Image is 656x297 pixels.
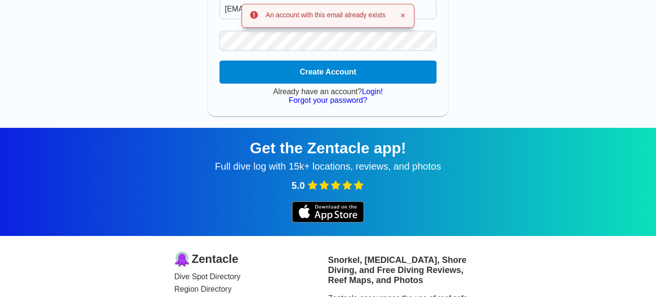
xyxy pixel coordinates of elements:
img: iOS app store [292,201,364,223]
h4: An account with this email already exists [266,12,385,18]
span: 5.0 [292,180,305,191]
a: Region Directory [174,285,328,294]
h3: Snorkel, [MEDICAL_DATA], Shore Diving, and Free Diving Reviews, Reef Maps, and Photos [328,255,482,285]
a: iOS app store [292,216,364,224]
img: logo [174,251,190,267]
span: Zentacle [192,252,238,266]
div: Full dive log with 15k+ locations, reviews, and photos [12,161,644,172]
a: Dive Spot Directory [174,272,328,281]
a: Login! [362,87,383,96]
div: Already have an account? [219,87,437,96]
button: Create Account [219,61,437,84]
div: Get the Zentacle app! [12,139,644,157]
a: Forgot your password? [289,96,367,104]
